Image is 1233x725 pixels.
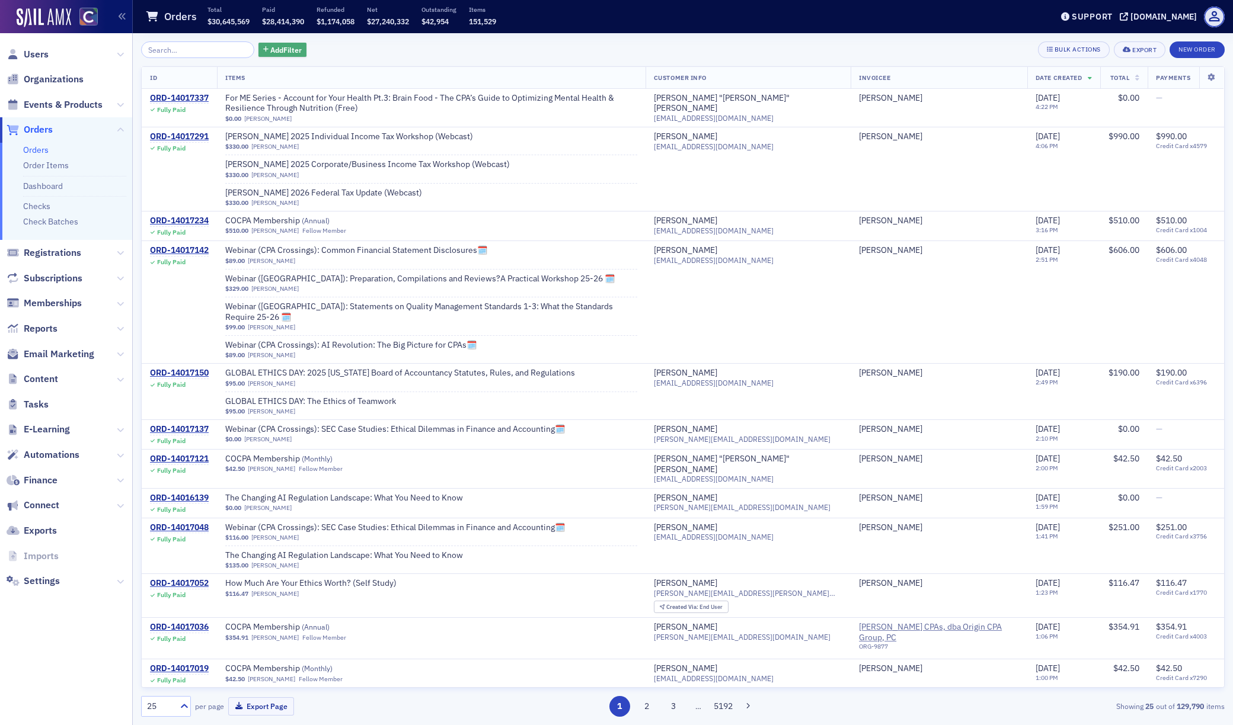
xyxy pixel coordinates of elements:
span: Reports [24,322,58,335]
span: Settings [24,575,60,588]
a: Connect [7,499,59,512]
a: [PERSON_NAME] [859,493,922,503]
span: [PERSON_NAME][EMAIL_ADDRESS][DOMAIN_NAME] [654,503,830,512]
p: Refunded [317,5,354,14]
span: [DATE] [1036,92,1060,103]
a: [PERSON_NAME] [859,578,922,589]
div: Fully Paid [157,145,186,152]
a: COCPA Membership (Annual) [225,216,375,226]
div: Fully Paid [157,437,186,445]
a: ORD-14017048 [150,522,209,533]
a: [PERSON_NAME] [248,675,295,683]
span: [DATE] [1036,131,1060,142]
a: Check Batches [23,216,78,227]
span: $606.00 [1156,245,1187,255]
span: [DATE] [1036,492,1060,503]
div: [PERSON_NAME] [859,454,922,464]
div: Fully Paid [157,229,186,236]
a: [PERSON_NAME] 2025 Corporate/Business Income Tax Workshop (Webcast) [225,159,510,170]
span: $0.00 [1118,424,1139,434]
span: COCPA Membership [225,663,375,674]
span: 151,529 [469,17,496,26]
a: [PERSON_NAME] [248,408,295,415]
span: Email Marketing [24,348,94,361]
button: 2 [636,696,657,717]
a: Tasks [7,398,49,411]
span: $251.00 [1156,522,1187,532]
span: Profile [1204,7,1225,27]
time: 2:00 PM [1036,464,1058,472]
span: Alison Kramer [859,216,1019,226]
a: Webinar (CPA Crossings): AI Revolution: The Big Picture for CPAs🗓️ [225,340,477,351]
span: Total [1110,73,1130,82]
span: Organizations [24,73,84,86]
a: [PERSON_NAME] [248,465,295,473]
a: [PERSON_NAME] [251,590,299,598]
a: E-Learning [7,423,70,436]
a: [PERSON_NAME] [654,368,717,378]
div: Fellow Member [302,227,346,235]
time: 2:10 PM [1036,434,1058,442]
span: $330.00 [225,199,248,207]
a: Users [7,48,49,61]
span: COCPA Membership [225,216,375,226]
span: $42.50 [1113,453,1139,464]
span: Kingsbery CPAs, dba Origin CPA Group, PC [859,622,1019,643]
a: Content [7,373,58,386]
span: $990.00 [1109,131,1139,142]
span: Credit Card x6396 [1156,378,1216,386]
a: [PERSON_NAME] [248,323,295,331]
a: The Changing AI Regulation Landscape: What You Need to Know [225,550,463,561]
span: Pamela Galey-Coleman [859,424,1019,435]
div: ORD-14017137 [150,424,209,435]
span: $606.00 [1109,245,1139,255]
span: ID [150,73,157,82]
span: [DATE] [1036,522,1060,532]
span: Automations [24,448,79,461]
time: 1:41 PM [1036,532,1058,540]
a: ORD-14017036 [150,622,209,633]
span: Tasks [24,398,49,411]
a: Webinar (CPA Crossings): Common Financial Statement Disclosures🗓️ [225,245,487,256]
a: ORD-14017052 [150,578,209,589]
div: [PERSON_NAME] [654,493,717,503]
div: [PERSON_NAME] [859,522,922,533]
span: Don Farmer’s 2025 Individual Income Tax Workshop (Webcast) [225,131,473,142]
span: [DATE] [1036,453,1060,464]
span: $95.00 [225,408,245,415]
span: Date Created [1036,73,1082,82]
a: [PERSON_NAME] 2026 Federal Tax Update (Webcast) [225,188,422,198]
span: Jason Kleve [859,368,1019,378]
a: [PERSON_NAME] [248,380,295,387]
span: [DATE] [1036,367,1060,378]
p: Paid [262,5,304,14]
span: Memberships [24,297,82,310]
span: $0.00 [225,504,241,512]
a: [PERSON_NAME] [654,216,717,226]
time: 2:51 PM [1036,255,1058,264]
span: GLOBAL ETHICS DAY: The Ethics of Teamwork [225,396,396,407]
span: $30,645,569 [207,17,250,26]
a: ORD-14016139 [150,493,209,503]
a: View Homepage [71,8,98,28]
time: 4:22 PM [1036,102,1058,111]
span: $330.00 [225,171,248,179]
a: Webinar ([GEOGRAPHIC_DATA]): Preparation, Compilations and Reviews?A Practical Workshop 25-26 🗓 [225,274,615,284]
div: [PERSON_NAME] [654,245,717,256]
span: [DATE] [1036,245,1060,255]
a: [PERSON_NAME] [251,227,299,235]
a: GLOBAL ETHICS DAY: 2025 [US_STATE] Board of Accountancy Statutes, Rules, and Regulations [225,368,575,378]
div: [PERSON_NAME] [654,131,717,142]
span: Orders [24,123,53,136]
button: 3 [663,696,684,717]
span: For ME Series - Account for Your Health Pt.3: Brain Food - The CPA’s Guide to Optimizing Mental H... [225,93,637,114]
p: Outstanding [421,5,456,14]
button: AddFilter [258,43,307,57]
a: [PERSON_NAME] [859,216,922,226]
div: [PERSON_NAME] [859,663,922,674]
a: ORD-14017142 [150,245,209,256]
a: [PERSON_NAME] [654,622,717,633]
span: $190.00 [1109,367,1139,378]
div: [PERSON_NAME] [859,368,922,378]
span: COCPA Membership [225,622,375,633]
